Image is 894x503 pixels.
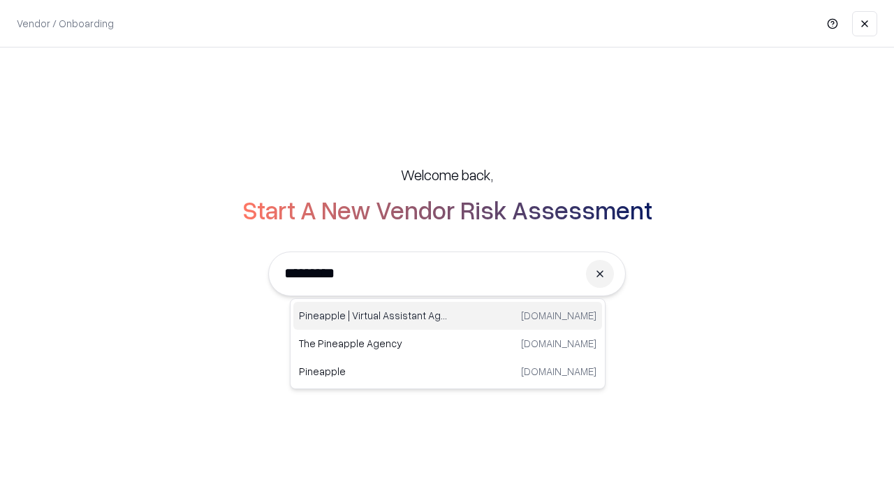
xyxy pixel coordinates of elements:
p: [DOMAIN_NAME] [521,364,596,379]
p: Pineapple [299,364,448,379]
p: Vendor / Onboarding [17,16,114,31]
p: Pineapple | Virtual Assistant Agency [299,308,448,323]
p: [DOMAIN_NAME] [521,308,596,323]
div: Suggestions [290,298,606,389]
h5: Welcome back, [401,165,493,184]
p: The Pineapple Agency [299,336,448,351]
p: [DOMAIN_NAME] [521,336,596,351]
h2: Start A New Vendor Risk Assessment [242,196,652,224]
